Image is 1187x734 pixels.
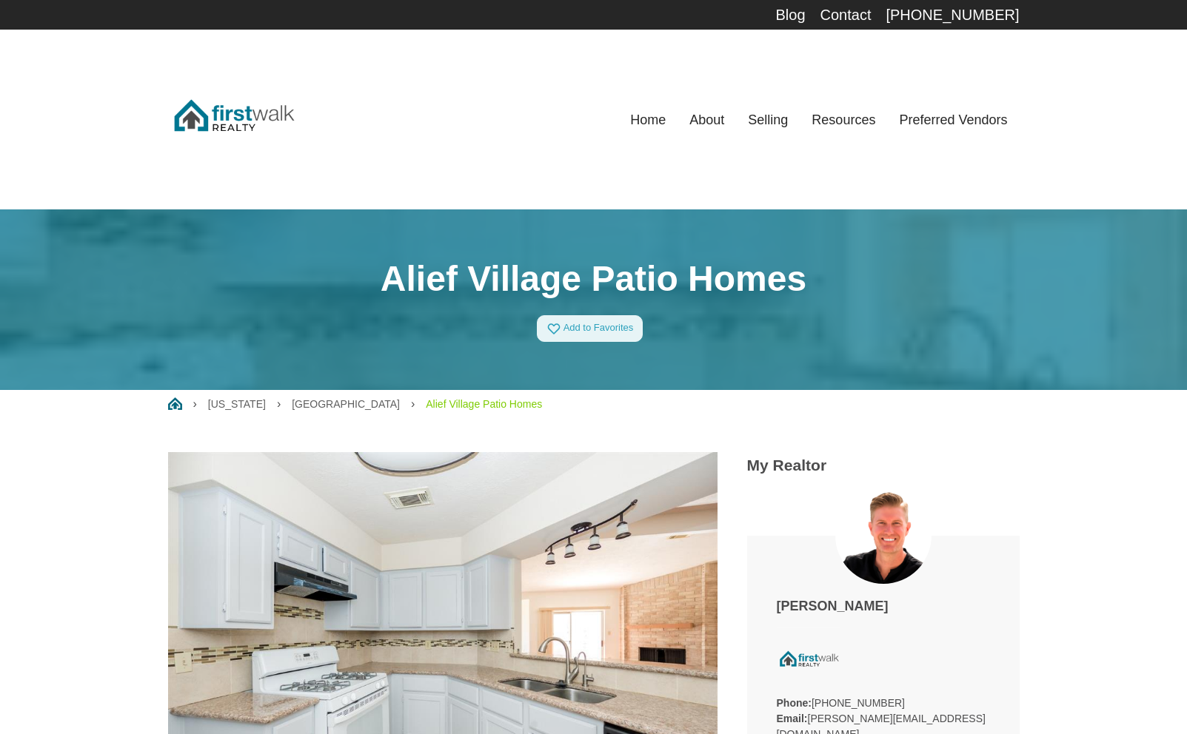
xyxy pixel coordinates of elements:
[887,104,1019,136] a: Preferred Vendors
[168,257,1020,300] h1: Alief Village Patio Homes
[777,627,840,691] img: company logo
[537,315,643,342] a: Add to Favorites
[777,599,990,615] h4: [PERSON_NAME]
[678,104,736,136] a: About
[618,104,678,136] a: Home
[564,322,634,333] span: Add to Favorites
[777,697,812,709] strong: Phone:
[292,398,400,410] a: [GEOGRAPHIC_DATA]
[777,713,808,724] strong: Email:
[800,104,887,136] a: Resources
[426,398,542,410] a: Alief Village Patio Homes
[747,456,1020,474] h3: My Realtor
[208,398,266,410] a: [US_STATE]
[886,7,1019,22] div: [PHONE_NUMBER]
[736,104,800,136] a: Selling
